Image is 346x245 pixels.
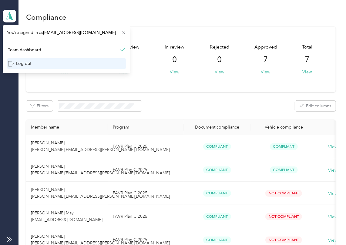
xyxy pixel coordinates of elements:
[7,29,126,36] span: You’re signed in as
[8,60,31,67] div: Log out
[263,55,268,65] span: 7
[203,237,231,243] span: Compliant
[295,101,336,111] button: Edit columns
[26,120,108,135] th: Member name
[203,166,231,173] span: Compliant
[108,182,184,205] td: FAVR Plan C 2025
[203,143,231,150] span: Compliant
[203,190,231,197] span: Compliant
[265,213,302,220] span: Not Compliant
[302,44,312,51] span: Total
[31,164,170,176] span: [PERSON_NAME] [PERSON_NAME][EMAIL_ADDRESS][PERSON_NAME][DOMAIN_NAME]
[43,30,116,35] span: [EMAIL_ADDRESS][DOMAIN_NAME]
[170,69,180,75] button: View
[265,190,302,197] span: Not Compliant
[108,135,184,158] td: FAVR Plan C 2025
[270,143,298,150] span: Compliant
[108,120,184,135] th: Program
[203,213,231,220] span: Compliant
[31,140,170,152] span: [PERSON_NAME] [PERSON_NAME][EMAIL_ADDRESS][PERSON_NAME][DOMAIN_NAME]
[31,187,170,199] span: [PERSON_NAME] [PERSON_NAME][EMAIL_ADDRESS][PERSON_NAME][DOMAIN_NAME]
[108,205,184,228] td: FAVR Plan C 2025
[261,69,270,75] button: View
[31,210,102,222] span: [PERSON_NAME] May [EMAIL_ADDRESS][DOMAIN_NAME]
[254,44,277,51] span: Approved
[8,47,41,53] div: Team dashboard
[305,55,309,65] span: 7
[270,166,298,173] span: Compliant
[108,158,184,182] td: FAVR Plan C 2025
[210,44,229,51] span: Rejected
[255,125,312,130] div: Vehicle compliance
[312,211,346,245] iframe: Everlance-gr Chat Button Frame
[26,14,66,20] h1: Compliance
[217,55,222,65] span: 0
[165,44,185,51] span: In review
[302,69,312,75] button: View
[26,101,53,111] button: Filters
[215,69,224,75] button: View
[189,125,246,130] div: Document compliance
[173,55,177,65] span: 0
[265,237,302,243] span: Not Compliant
